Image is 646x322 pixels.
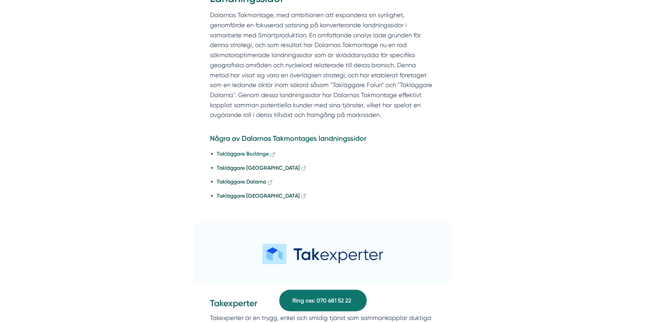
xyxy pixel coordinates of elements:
[217,193,300,199] strong: Takläggare [GEOGRAPHIC_DATA]
[217,165,300,171] strong: Takläggare [GEOGRAPHIC_DATA]
[279,290,367,311] a: Ring oss: 070 681 52 22
[194,223,452,283] img: Företagsbild på Smartproduktion – Ett företag i Borlänge
[292,296,351,305] span: Ring oss: 070 681 52 22
[217,178,266,185] strong: Takläggare Dalarna
[217,193,307,199] a: Takläggare [GEOGRAPHIC_DATA]
[210,133,436,146] h4: Några av Dalarnas Takmontages landningssidor
[217,151,269,157] strong: Takläggare Borlänge
[217,165,307,171] a: Takläggare [GEOGRAPHIC_DATA]
[217,151,276,157] a: Takläggare Borlänge
[210,297,436,313] h3: Takexperter
[210,10,436,130] p: Dalarnas Takmontage, med ambitionen att expandera sin synlighet, genomförde en fokuserad satsning...
[217,178,273,185] a: Takläggare Dalarna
